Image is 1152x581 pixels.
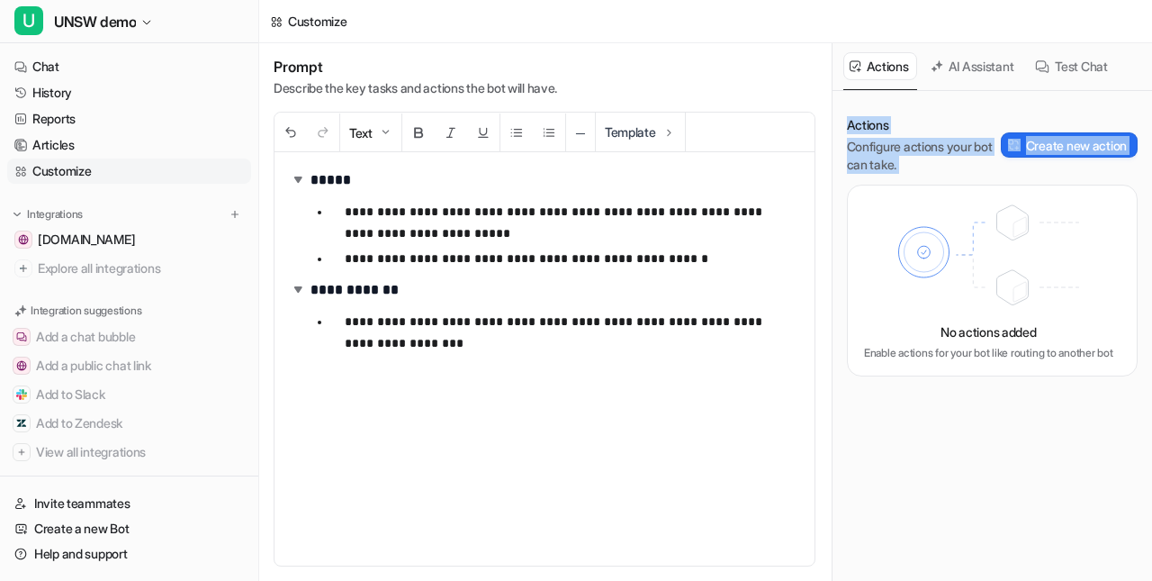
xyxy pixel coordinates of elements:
button: Test Chat [1029,52,1115,80]
button: Add a public chat linkAdd a public chat link [7,351,251,380]
span: Explore all integrations [38,254,244,283]
button: Bold [402,113,435,152]
a: History [7,80,251,105]
button: Template [596,113,685,151]
a: Invite teammates [7,491,251,516]
a: Reports [7,106,251,132]
a: Explore all integrations [7,256,251,281]
a: Create a new Bot [7,516,251,541]
p: Integrations [27,207,83,222]
button: ─ [566,113,595,152]
img: Add a chat bubble [16,331,27,342]
button: Redo [307,113,339,152]
a: Chat [7,54,251,79]
img: Dropdown Down Arrow [378,125,392,140]
button: Create new action [1001,132,1138,158]
img: Undo [283,125,298,140]
img: Ordered List [542,125,556,140]
button: Integrations [7,205,88,223]
p: Actions [847,116,1001,134]
button: Ordered List [533,113,565,152]
p: Describe the key tasks and actions the bot will have. [274,79,557,97]
button: Actions [843,52,917,80]
button: Undo [274,113,307,152]
img: www.unsw.edu.au [18,234,29,245]
button: Text [340,113,401,152]
img: View all integrations [16,447,27,458]
a: Customize [7,159,251,184]
p: Enable actions for your bot like routing to another bot [864,345,1113,361]
img: Unordered List [509,125,524,140]
img: Add a public chat link [16,360,27,371]
button: Add to ZendeskAdd to Zendesk [7,409,251,438]
button: Add a chat bubbleAdd a chat bubble [7,322,251,351]
img: Add to Zendesk [16,418,27,429]
button: Underline [467,113,499,152]
img: Add to Slack [16,389,27,400]
img: Italic [444,125,458,140]
a: Articles [7,132,251,158]
button: Add to SlackAdd to Slack [7,380,251,409]
img: Template [661,125,676,140]
img: Underline [476,125,490,140]
img: expand-arrow.svg [289,170,307,188]
img: menu_add.svg [229,208,241,221]
img: expand menu [11,208,23,221]
img: Redo [316,125,330,140]
p: Configure actions your bot can take. [847,138,1001,174]
a: Help and support [7,541,251,567]
img: expand-arrow.svg [289,280,307,298]
button: View all integrationsView all integrations [7,438,251,467]
img: explore all integrations [14,259,32,277]
a: www.unsw.edu.au[DOMAIN_NAME] [7,227,251,252]
span: UNSW demo [54,9,136,34]
span: [DOMAIN_NAME] [38,231,135,249]
button: Italic [435,113,467,152]
button: AI Assistant [924,52,1022,80]
div: Customize [288,12,346,31]
img: Bold [411,125,426,140]
h1: Prompt [274,58,557,76]
p: Integration suggestions [31,303,141,319]
img: Create action [1008,139,1021,151]
span: U [14,6,43,35]
button: Unordered List [500,113,533,152]
p: No actions added [940,322,1037,341]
